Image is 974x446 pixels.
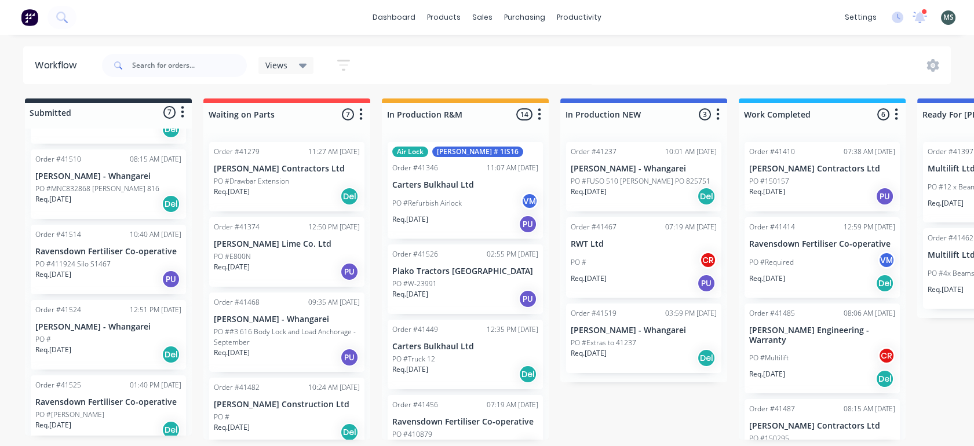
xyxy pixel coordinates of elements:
div: 10:40 AM [DATE] [130,229,181,240]
div: Del [340,187,359,206]
p: PO # [35,334,51,345]
div: 07:19 AM [DATE] [665,222,717,232]
span: MS [943,12,954,23]
div: Order #41449 [392,324,438,335]
div: Del [162,421,180,439]
div: Order #4151008:15 AM [DATE][PERSON_NAME] - WhangareiPO #MNC832868 [PERSON_NAME] 816Req.[DATE]Del [31,149,186,219]
p: RWT Ltd [571,239,717,249]
p: Req. [DATE] [214,187,250,197]
p: PO #410879 [392,429,432,440]
p: PO #Required [749,257,794,268]
p: Ravensdown Fertiliser Co-operative [35,247,181,257]
div: Order #4151410:40 AM [DATE]Ravensdown Fertiliser Co-operativePO #411924 Silo S1467Req.[DATE]PU [31,225,186,294]
p: [PERSON_NAME] Lime Co. Ltd [214,239,360,249]
div: Del [875,370,894,388]
p: PO #150157 [749,176,789,187]
div: 08:15 AM [DATE] [130,154,181,164]
div: Order #41456 [392,400,438,410]
p: Req. [DATE] [749,273,785,284]
div: productivity [551,9,607,26]
div: Order #4144912:35 PM [DATE]Carters Bulkhaul LtdPO #Truck 12Req.[DATE]Del [388,320,543,389]
div: Order #41414 [749,222,795,232]
div: sales [466,9,498,26]
div: 09:35 AM [DATE] [308,297,360,308]
div: 08:15 AM [DATE] [844,404,895,414]
div: 07:19 AM [DATE] [487,400,538,410]
div: Order #41485 [749,308,795,319]
div: CR [699,251,717,269]
p: Ravensdown Fertiliser Co-operative [749,239,895,249]
p: [PERSON_NAME] - Whangarei [571,326,717,335]
div: Order #41374 [214,222,260,232]
p: Req. [DATE] [928,198,964,209]
p: Req. [DATE] [214,262,250,272]
p: Req. [DATE] [35,345,71,355]
div: Order #41237 [571,147,616,157]
div: [PERSON_NAME] # 1IS16 [432,147,523,157]
p: Req. [DATE] [214,348,250,358]
p: Req. [DATE] [214,422,250,433]
p: PO #FUSO 510 [PERSON_NAME] PO 825751 [571,176,710,187]
div: Order #4141007:38 AM [DATE][PERSON_NAME] Contractors LtdPO #150157Req.[DATE]PU [745,142,900,211]
p: PO #411924 Silo S1467 [35,259,111,269]
div: Del [519,365,537,383]
div: Del [162,120,180,138]
div: Del [875,274,894,293]
p: PO #E800N [214,251,251,262]
div: Order #4151903:59 PM [DATE][PERSON_NAME] - WhangareiPO #Extras to 41237Req.[DATE]Del [566,304,721,373]
p: PO #Refurbish Airlock [392,198,462,209]
p: Req. [DATE] [571,187,607,197]
a: dashboard [367,9,421,26]
div: Order #41514 [35,229,81,240]
div: Order #41467 [571,222,616,232]
p: Req. [DATE] [35,269,71,280]
div: 10:01 AM [DATE] [665,147,717,157]
div: 03:59 PM [DATE] [665,308,717,319]
div: Order #41487 [749,404,795,414]
div: Order #4152501:40 PM [DATE]Ravensdown Fertiliser Co-operativePO #[PERSON_NAME]Req.[DATE]Del [31,375,186,445]
div: Order #41462 [928,233,973,243]
div: PU [697,274,716,293]
p: Carters Bulkhaul Ltd [392,180,538,190]
div: PU [340,348,359,367]
p: Req. [DATE] [35,194,71,204]
div: Order #4152602:55 PM [DATE]Piako Tractors [GEOGRAPHIC_DATA]PO #W-23991Req.[DATE]PU [388,244,543,314]
div: Order #41410 [749,147,795,157]
div: Workflow [35,59,82,72]
p: PO #Drawbar Extension [214,176,289,187]
p: Ravensdown Fertiliser Co-operative [35,397,181,407]
p: PO #[PERSON_NAME] [35,410,104,420]
p: PO #W-23991 [392,279,437,289]
p: [PERSON_NAME] - Whangarei [35,322,181,332]
div: Order #41526 [392,249,438,259]
div: Order #41482 [214,382,260,393]
p: [PERSON_NAME] - Whangarei [214,315,360,324]
div: VM [878,251,895,269]
p: PO #150295 [749,433,789,444]
p: PO #MNC832868 [PERSON_NAME] 816 [35,184,159,194]
div: 12:59 PM [DATE] [844,222,895,232]
p: [PERSON_NAME] Contractors Ltd [749,164,895,174]
div: Order #41279 [214,147,260,157]
p: Req. [DATE] [571,273,607,284]
div: Order #41519 [571,308,616,319]
div: Del [340,423,359,441]
div: Air Lock[PERSON_NAME] # 1IS16Order #4134611:07 AM [DATE]Carters Bulkhaul LtdPO #Refurbish Airlock... [388,142,543,239]
div: products [421,9,466,26]
p: [PERSON_NAME] Construction Ltd [214,400,360,410]
p: [PERSON_NAME] Contractors Ltd [749,421,895,431]
div: 11:27 AM [DATE] [308,147,360,157]
p: PO #Truck 12 [392,354,435,364]
p: [PERSON_NAME] Contractors Ltd [214,164,360,174]
div: PU [162,270,180,288]
p: Req. [DATE] [928,284,964,295]
span: Views [265,59,287,71]
div: Order #4146809:35 AM [DATE][PERSON_NAME] - WhangareiPO ##3 616 Body Lock and Load Anchorage - Sep... [209,293,364,372]
p: Req. [DATE] [571,348,607,359]
div: Order #41397 [928,147,973,157]
p: Carters Bulkhaul Ltd [392,342,538,352]
div: CR [878,347,895,364]
p: Req. [DATE] [749,187,785,197]
p: Piako Tractors [GEOGRAPHIC_DATA] [392,266,538,276]
div: 12:51 PM [DATE] [130,305,181,315]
